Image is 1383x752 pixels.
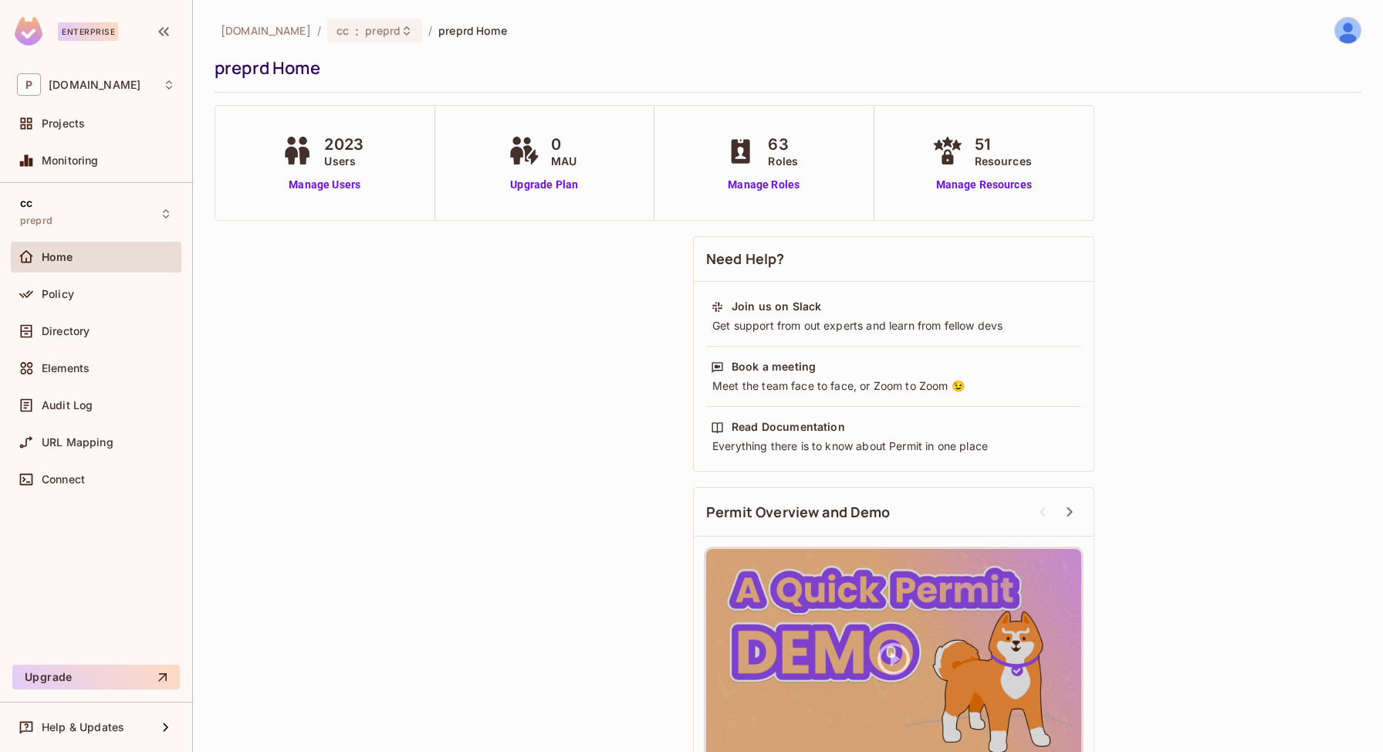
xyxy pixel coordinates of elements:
[706,249,785,269] span: Need Help?
[732,299,821,314] div: Join us on Slack
[12,665,180,689] button: Upgrade
[732,419,845,435] div: Read Documentation
[42,721,124,733] span: Help & Updates
[1335,18,1361,43] img: Luis Albarenga
[706,503,891,522] span: Permit Overview and Demo
[42,117,85,130] span: Projects
[711,439,1077,454] div: Everything there is to know about Permit in one place
[20,215,52,227] span: preprd
[49,79,140,91] span: Workspace: pluto.tv
[732,359,816,374] div: Book a meeting
[928,177,1040,193] a: Manage Resources
[551,153,577,169] span: MAU
[42,288,74,300] span: Policy
[365,23,401,38] span: preprd
[221,23,311,38] span: the active workspace
[15,17,42,46] img: SReyMgAAAABJRU5ErkJggg==
[17,73,41,96] span: P
[42,436,113,449] span: URL Mapping
[438,23,506,38] span: preprd Home
[20,197,32,209] span: cc
[42,473,85,486] span: Connect
[324,153,364,169] span: Users
[428,23,432,38] li: /
[975,133,1032,156] span: 51
[42,251,73,263] span: Home
[278,177,371,193] a: Manage Users
[354,25,360,37] span: :
[42,362,90,374] span: Elements
[42,154,99,167] span: Monitoring
[58,22,118,41] div: Enterprise
[711,318,1077,334] div: Get support from out experts and learn from fellow devs
[711,378,1077,394] div: Meet the team face to face, or Zoom to Zoom 😉
[768,153,798,169] span: Roles
[551,133,577,156] span: 0
[722,177,806,193] a: Manage Roles
[324,133,364,156] span: 2023
[768,133,798,156] span: 63
[505,177,584,193] a: Upgrade Plan
[336,23,349,38] span: cc
[215,56,1354,80] div: preprd Home
[975,153,1032,169] span: Resources
[42,325,90,337] span: Directory
[42,399,93,412] span: Audit Log
[317,23,321,38] li: /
